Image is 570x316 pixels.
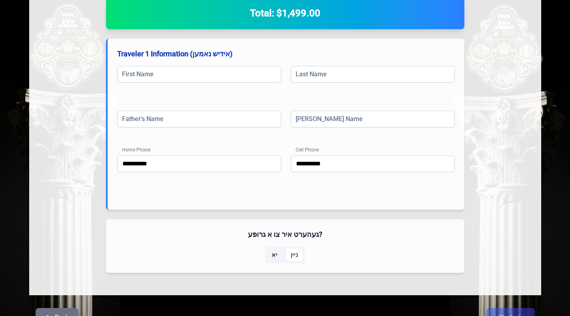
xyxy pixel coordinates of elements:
span: ניין [291,250,298,260]
p-togglebutton: יא [265,246,284,263]
span: יא [272,250,278,260]
h4: ?געהערט איר צו א גרופע [116,229,455,240]
h4: Traveler 1 Information (אידיש נאמען) [117,48,455,60]
h2: Total: $1,499.00 [116,7,455,20]
p-togglebutton: ניין [284,246,305,263]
